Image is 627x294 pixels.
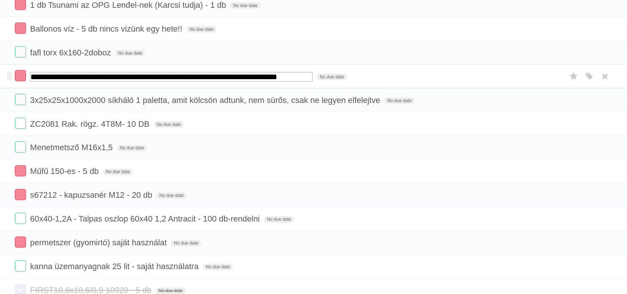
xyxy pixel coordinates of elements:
[30,119,152,129] span: ZC2081 Rak. rögz. 4T8M- 10 DB
[117,145,147,152] span: No due date
[30,96,382,105] span: 3x25x25x1000x2000 síkháló 1 paletta, amit kölcsön adtunk, nem sürős, csak ne legyen elfelejtve
[154,121,184,128] span: No due date
[30,238,169,248] span: permetszer (gyomirtó) saját használat
[30,24,184,33] span: Ballonos víz - 5 db nincs vizünk egy hete!!
[171,240,201,247] span: No due date
[30,48,113,57] span: fafl torx 6x160-2doboz
[15,23,26,34] label: Done
[30,167,101,176] span: Műfű 150-es - 5 db
[15,261,26,272] label: Done
[203,264,233,271] span: No due date
[15,70,26,81] label: Done
[30,191,154,200] span: s67212 - kapuzsanér M12 - 20 db
[15,94,26,105] label: Done
[317,74,347,80] span: No due date
[186,26,217,33] span: No due date
[30,0,228,10] span: 1 db Tsunami az OPG Lenđel-nek (Karcsi tudja) - 1 db
[30,214,261,224] span: 60x40-1,2A - Talpas oszlop 60x40 1,2 Antracit - 100 db-rendelni
[103,169,133,175] span: No due date
[15,118,26,129] label: Done
[156,193,186,199] span: No due date
[384,97,415,104] span: No due date
[264,216,294,223] span: No due date
[15,142,26,153] label: Done
[230,2,260,9] span: No due date
[15,46,26,58] label: Done
[15,213,26,224] label: Done
[15,165,26,177] label: Done
[15,237,26,248] label: Done
[567,70,581,83] label: Star task
[15,189,26,200] label: Done
[30,143,115,152] span: Menetmetsző M16x1,5
[115,50,145,56] span: No due date
[30,262,201,271] span: kanna üzemanyagnak 25 lit - saját használatra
